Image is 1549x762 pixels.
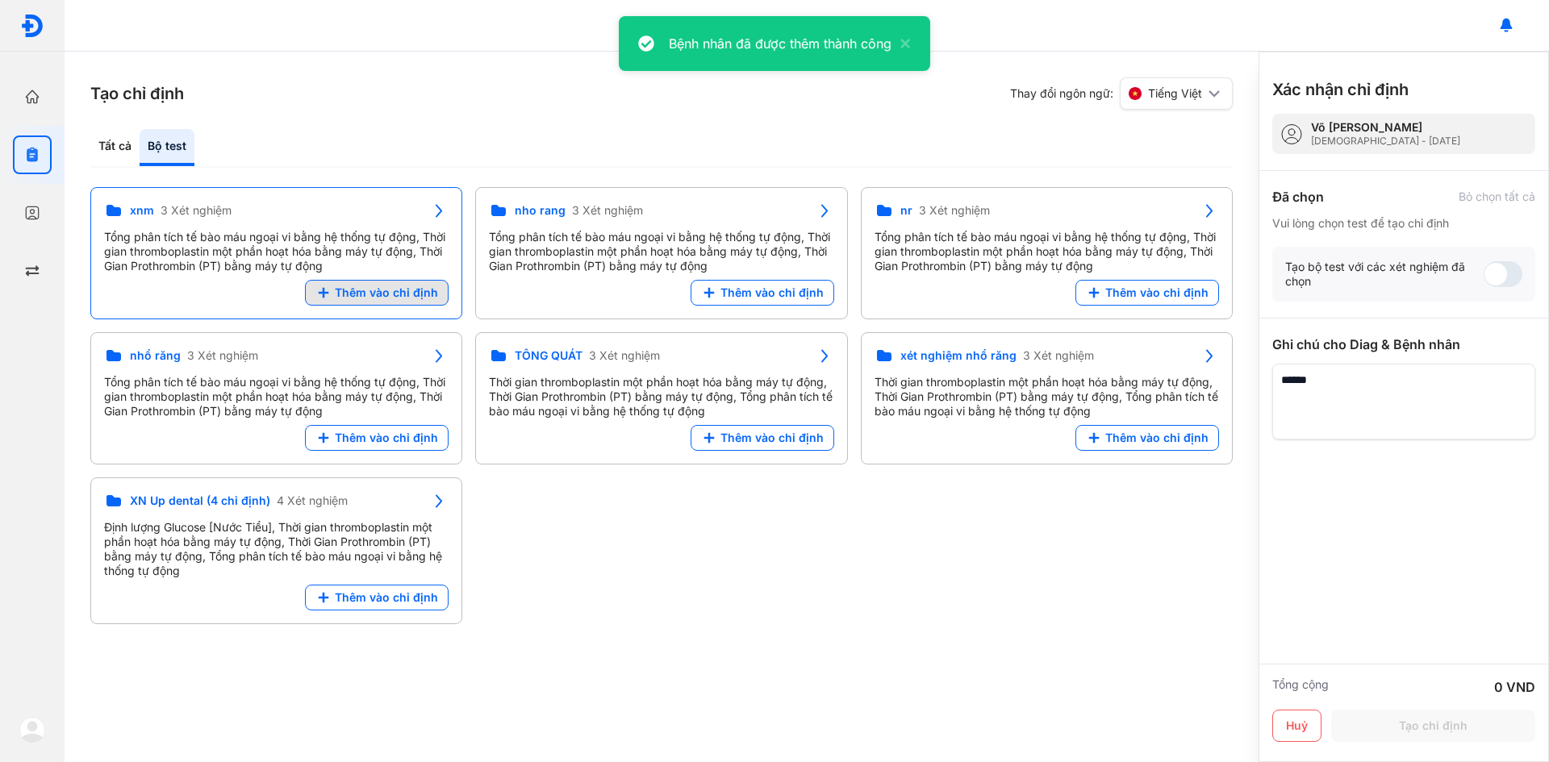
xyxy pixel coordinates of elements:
[335,431,438,445] span: Thêm vào chỉ định
[1272,216,1535,231] div: Vui lòng chọn test để tạo chỉ định
[1272,187,1324,206] div: Đã chọn
[130,493,270,508] span: XN Up dental (4 chỉ định)
[1311,120,1460,135] div: Võ [PERSON_NAME]
[589,348,660,363] span: 3 Xét nghiệm
[130,348,181,363] span: nhổ răng
[489,375,833,418] div: Thời gian thromboplastin một phần hoạt hóa bằng máy tự động, Thời Gian Prothrombin (PT) bằng máy ...
[140,129,194,166] div: Bộ test
[691,425,834,451] button: Thêm vào chỉ định
[691,280,834,306] button: Thêm vào chỉ định
[305,585,449,610] button: Thêm vào chỉ định
[90,82,184,105] h3: Tạo chỉ định
[900,203,912,218] span: nr
[277,493,348,508] span: 4 Xét nghiệm
[104,230,449,273] div: Tổng phân tích tế bào máu ngoại vi bằng hệ thống tự động, Thời gian thromboplastin một phần hoạt ...
[919,203,990,218] span: 3 Xét nghiệm
[1459,189,1535,204] div: Bỏ chọn tất cả
[720,285,824,300] span: Thêm vào chỉ định
[1105,431,1209,445] span: Thêm vào chỉ định
[669,34,891,53] div: Bệnh nhân đã được thêm thành công
[1075,425,1219,451] button: Thêm vào chỉ định
[1272,710,1321,742] button: Huỷ
[1311,135,1460,148] div: [DEMOGRAPHIC_DATA] - [DATE]
[1105,285,1209,300] span: Thêm vào chỉ định
[1272,677,1329,697] div: Tổng cộng
[335,285,438,300] span: Thêm vào chỉ định
[19,717,45,743] img: logo
[572,203,643,218] span: 3 Xét nghiệm
[1285,260,1484,289] div: Tạo bộ test với các xét nghiệm đã chọn
[90,129,140,166] div: Tất cả
[875,375,1219,418] div: Thời gian thromboplastin một phần hoạt hóa bằng máy tự động, Thời Gian Prothrombin (PT) bằng máy ...
[1010,77,1233,110] div: Thay đổi ngôn ngữ:
[875,230,1219,273] div: Tổng phân tích tế bào máu ngoại vi bằng hệ thống tự động, Thời gian thromboplastin một phần hoạt ...
[1272,78,1409,101] h3: Xác nhận chỉ định
[1494,677,1535,697] div: 0 VND
[515,348,582,363] span: TỔNG QUÁT
[489,230,833,273] div: Tổng phân tích tế bào máu ngoại vi bằng hệ thống tự động, Thời gian thromboplastin một phần hoạt ...
[104,375,449,418] div: Tổng phân tích tế bào máu ngoại vi bằng hệ thống tự động, Thời gian thromboplastin một phần hoạt ...
[130,203,154,218] span: xnm
[1331,710,1535,742] button: Tạo chỉ định
[900,348,1017,363] span: xét nghiệm nhổ răng
[515,203,566,218] span: nho rang
[335,590,438,605] span: Thêm vào chỉ định
[305,425,449,451] button: Thêm vào chỉ định
[720,431,824,445] span: Thêm vào chỉ định
[104,520,449,578] div: Định lượng Glucose [Nước Tiểu], Thời gian thromboplastin một phần hoạt hóa bằng máy tự động, Thời...
[891,34,911,53] button: close
[1075,280,1219,306] button: Thêm vào chỉ định
[187,348,258,363] span: 3 Xét nghiệm
[1272,335,1535,354] div: Ghi chú cho Diag & Bệnh nhân
[305,280,449,306] button: Thêm vào chỉ định
[1148,86,1202,101] span: Tiếng Việt
[161,203,232,218] span: 3 Xét nghiệm
[1023,348,1094,363] span: 3 Xét nghiệm
[20,14,44,38] img: logo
